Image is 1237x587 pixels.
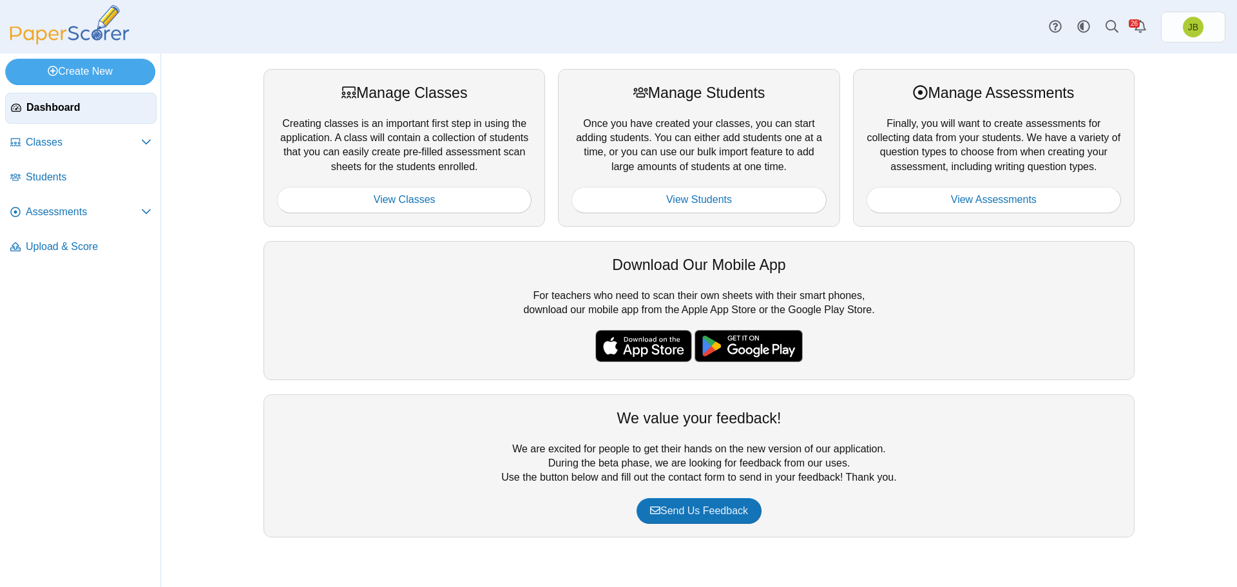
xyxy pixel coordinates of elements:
[867,187,1121,213] a: View Assessments
[695,330,803,362] img: google-play-badge.png
[571,187,826,213] a: View Students
[5,232,157,263] a: Upload & Score
[264,394,1135,537] div: We are excited for people to get their hands on the new version of our application. During the be...
[5,59,155,84] a: Create New
[1161,12,1225,43] a: Joel Boyd
[26,135,141,149] span: Classes
[558,69,839,226] div: Once you have created your classes, you can start adding students. You can either add students on...
[26,170,151,184] span: Students
[277,82,532,103] div: Manage Classes
[5,5,134,44] img: PaperScorer
[277,187,532,213] a: View Classes
[277,408,1121,428] div: We value your feedback!
[264,69,545,226] div: Creating classes is an important first step in using the application. A class will contain a coll...
[637,498,762,524] a: Send Us Feedback
[277,255,1121,275] div: Download Our Mobile App
[5,35,134,46] a: PaperScorer
[650,505,748,516] span: Send Us Feedback
[5,162,157,193] a: Students
[595,330,692,362] img: apple-store-badge.svg
[1126,13,1155,41] a: Alerts
[5,197,157,228] a: Assessments
[1188,23,1198,32] span: Joel Boyd
[1183,17,1203,37] span: Joel Boyd
[5,128,157,159] a: Classes
[867,82,1121,103] div: Manage Assessments
[571,82,826,103] div: Manage Students
[853,69,1135,226] div: Finally, you will want to create assessments for collecting data from your students. We have a va...
[26,205,141,219] span: Assessments
[26,240,151,254] span: Upload & Score
[26,101,151,115] span: Dashboard
[264,241,1135,380] div: For teachers who need to scan their own sheets with their smart phones, download our mobile app f...
[5,93,157,124] a: Dashboard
